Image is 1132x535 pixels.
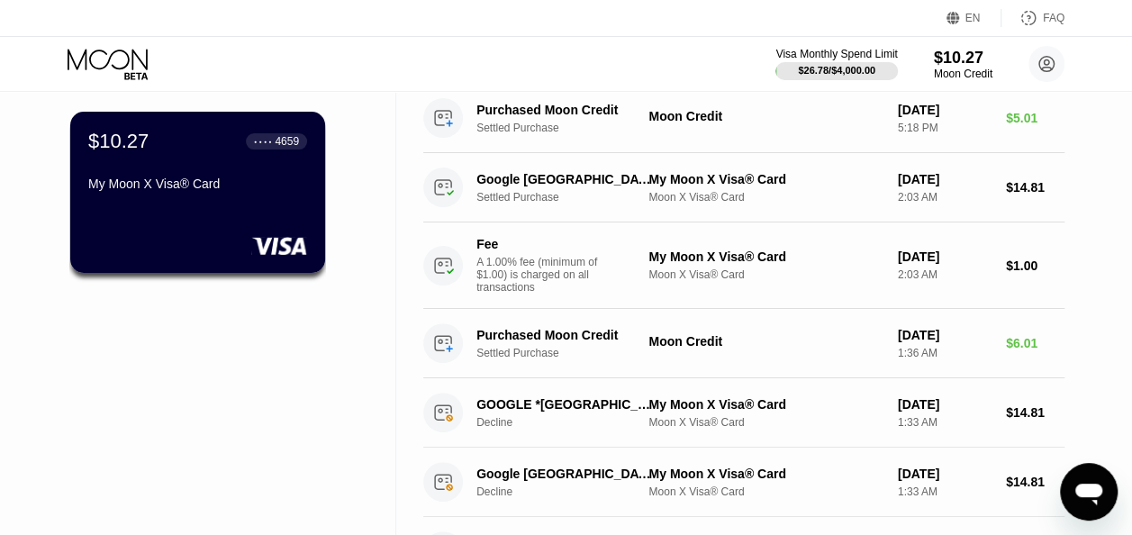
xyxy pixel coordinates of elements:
[898,122,992,134] div: 5:18 PM
[648,416,883,429] div: Moon X Visa® Card
[648,485,883,498] div: Moon X Visa® Card
[648,249,883,264] div: My Moon X Visa® Card
[254,139,272,144] div: ● ● ● ●
[648,191,883,204] div: Moon X Visa® Card
[946,9,1001,27] div: EN
[898,397,992,412] div: [DATE]
[476,237,602,251] div: Fee
[1006,475,1064,489] div: $14.81
[423,448,1064,517] div: Google [GEOGRAPHIC_DATA] Da 650-2530000 USDeclineMy Moon X Visa® CardMoon X Visa® Card[DATE]1:33 ...
[934,49,992,80] div: $10.27Moon Credit
[88,177,307,191] div: My Moon X Visa® Card
[476,467,653,481] div: Google [GEOGRAPHIC_DATA] Da 650-2530000 US
[775,48,897,80] div: Visa Monthly Spend Limit$26.78/$4,000.00
[1006,111,1064,125] div: $5.01
[1001,9,1064,27] div: FAQ
[898,268,992,281] div: 2:03 AM
[476,256,611,294] div: A 1.00% fee (minimum of $1.00) is charged on all transactions
[1060,463,1118,521] iframe: Button to launch messaging window, conversation in progress
[798,65,875,76] div: $26.78 / $4,000.00
[70,112,325,273] div: $10.27● ● ● ●4659My Moon X Visa® Card
[476,191,666,204] div: Settled Purchase
[476,347,666,359] div: Settled Purchase
[648,334,883,349] div: Moon Credit
[898,172,992,186] div: [DATE]
[476,416,666,429] div: Decline
[476,172,653,186] div: Google [GEOGRAPHIC_DATA] Da 650-2530000 US
[423,378,1064,448] div: GOOGLE *[GEOGRAPHIC_DATA] Da [PHONE_NUMBER] USDeclineMy Moon X Visa® CardMoon X Visa® Card[DATE]1...
[476,328,653,342] div: Purchased Moon Credit
[898,249,992,264] div: [DATE]
[476,397,653,412] div: GOOGLE *[GEOGRAPHIC_DATA] Da [PHONE_NUMBER] US
[88,130,149,153] div: $10.27
[898,485,992,498] div: 1:33 AM
[1043,12,1064,24] div: FAQ
[965,12,981,24] div: EN
[648,467,883,481] div: My Moon X Visa® Card
[648,109,883,123] div: Moon Credit
[1006,180,1064,195] div: $14.81
[934,68,992,80] div: Moon Credit
[1006,336,1064,350] div: $6.01
[898,103,992,117] div: [DATE]
[648,268,883,281] div: Moon X Visa® Card
[423,309,1064,378] div: Purchased Moon CreditSettled PurchaseMoon Credit[DATE]1:36 AM$6.01
[934,49,992,68] div: $10.27
[898,416,992,429] div: 1:33 AM
[648,172,883,186] div: My Moon X Visa® Card
[476,122,666,134] div: Settled Purchase
[1006,405,1064,420] div: $14.81
[898,467,992,481] div: [DATE]
[775,48,897,60] div: Visa Monthly Spend Limit
[1006,258,1064,273] div: $1.00
[898,191,992,204] div: 2:03 AM
[423,222,1064,309] div: FeeA 1.00% fee (minimum of $1.00) is charged on all transactionsMy Moon X Visa® CardMoon X Visa® ...
[423,84,1064,153] div: Purchased Moon CreditSettled PurchaseMoon Credit[DATE]5:18 PM$5.01
[476,103,653,117] div: Purchased Moon Credit
[275,135,299,148] div: 4659
[423,153,1064,222] div: Google [GEOGRAPHIC_DATA] Da 650-2530000 USSettled PurchaseMy Moon X Visa® CardMoon X Visa® Card[D...
[476,485,666,498] div: Decline
[898,328,992,342] div: [DATE]
[898,347,992,359] div: 1:36 AM
[648,397,883,412] div: My Moon X Visa® Card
